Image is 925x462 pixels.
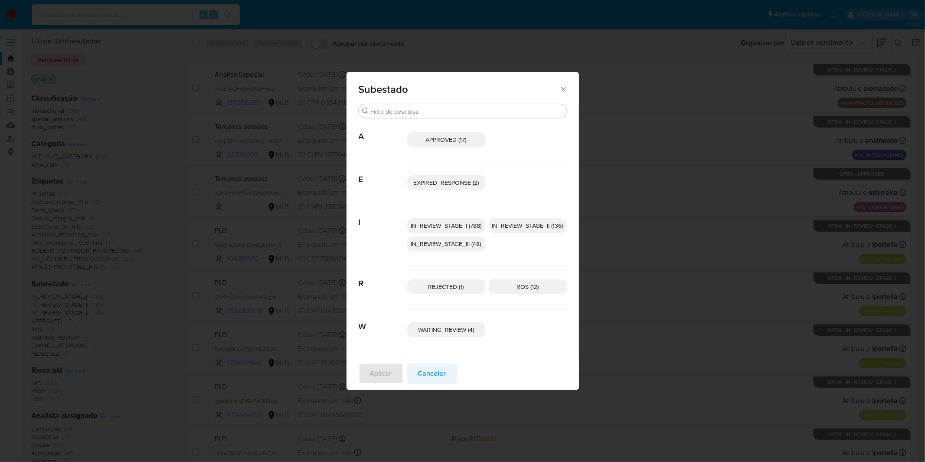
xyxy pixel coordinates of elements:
[413,178,479,187] span: EXPIRED_RESPONSE (2)
[418,325,474,334] span: WAITING_REVIEW (4)
[559,85,567,93] button: Fechar
[359,308,407,332] span: W
[407,236,485,251] div: IN_REVIEW_STAGE_III (48)
[411,239,481,248] span: IN_REVIEW_STAGE_III (48)
[359,161,407,185] span: E
[428,282,464,291] span: REJECTED (1)
[418,364,446,383] span: Cancelar
[362,108,369,115] button: Buscar
[407,218,485,233] div: IN_REVIEW_STAGE_I (788)
[516,282,539,291] span: ROS (12)
[371,108,563,115] input: Filtro de pesquisa
[359,84,559,95] span: Subestado
[411,221,481,230] span: IN_REVIEW_STAGE_I (788)
[359,204,407,228] span: I
[407,132,485,147] div: APPROVED (17)
[407,279,485,294] div: REJECTED (1)
[489,279,567,294] div: ROS (12)
[407,363,458,384] button: Cancelar
[359,265,407,289] span: R
[407,175,485,190] div: EXPIRED_RESPONSE (2)
[426,135,467,144] span: APPROVED (17)
[489,218,567,233] div: IN_REVIEW_STAGE_II (136)
[407,322,485,337] div: WAITING_REVIEW (4)
[492,221,563,230] span: IN_REVIEW_STAGE_II (136)
[359,118,407,142] span: A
